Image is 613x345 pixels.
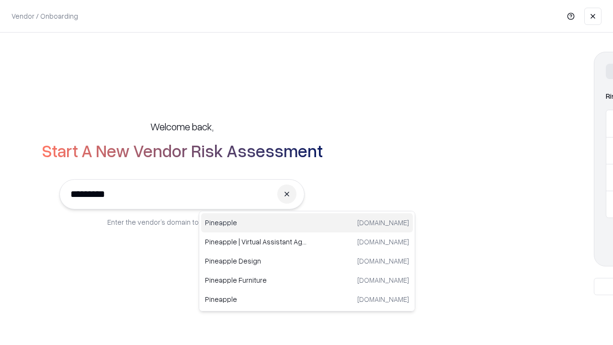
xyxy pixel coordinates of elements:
[150,120,214,133] h5: Welcome back,
[199,211,415,311] div: Suggestions
[205,275,307,285] p: Pineapple Furniture
[357,237,409,247] p: [DOMAIN_NAME]
[357,294,409,304] p: [DOMAIN_NAME]
[357,218,409,228] p: [DOMAIN_NAME]
[357,275,409,285] p: [DOMAIN_NAME]
[205,294,307,304] p: Pineapple
[42,141,323,160] h2: Start A New Vendor Risk Assessment
[205,237,307,247] p: Pineapple | Virtual Assistant Agency
[205,218,307,228] p: Pineapple
[107,217,257,227] p: Enter the vendor’s domain to begin onboarding
[357,256,409,266] p: [DOMAIN_NAME]
[11,11,78,21] p: Vendor / Onboarding
[205,256,307,266] p: Pineapple Design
